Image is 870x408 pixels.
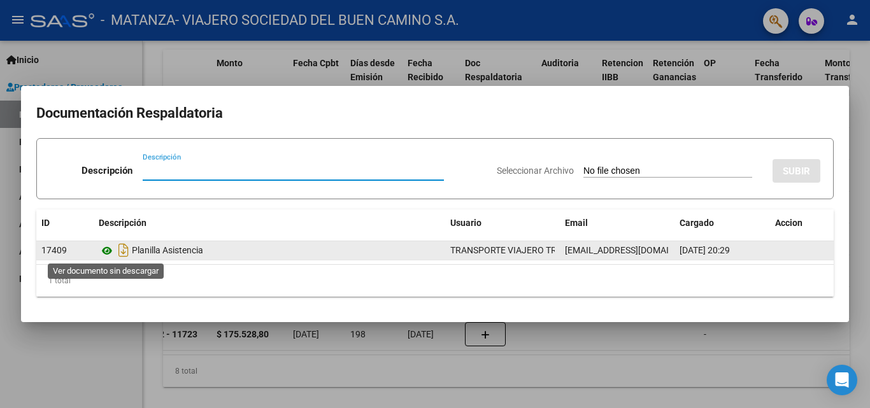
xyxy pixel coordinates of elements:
[99,240,440,260] div: Planilla Asistencia
[680,245,730,255] span: [DATE] 20:29
[497,165,574,176] span: Seleccionar Archivo
[565,245,706,255] span: [EMAIL_ADDRESS][DOMAIN_NAME]
[445,209,560,237] datatable-header-cell: Usuario
[99,218,146,228] span: Descripción
[36,265,834,297] div: 1 total
[450,245,639,255] span: TRANSPORTE VIAJERO TRANSPORTE VIAJERO
[773,159,820,183] button: SUBIR
[560,209,674,237] datatable-header-cell: Email
[680,218,714,228] span: Cargado
[827,365,857,395] div: Open Intercom Messenger
[115,240,132,260] i: Descargar documento
[36,209,94,237] datatable-header-cell: ID
[94,209,445,237] datatable-header-cell: Descripción
[450,218,481,228] span: Usuario
[674,209,770,237] datatable-header-cell: Cargado
[36,101,834,125] h2: Documentación Respaldatoria
[770,209,834,237] datatable-header-cell: Accion
[41,218,50,228] span: ID
[565,218,588,228] span: Email
[41,245,67,255] span: 17409
[82,164,132,178] p: Descripción
[775,218,802,228] span: Accion
[783,165,810,177] span: SUBIR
